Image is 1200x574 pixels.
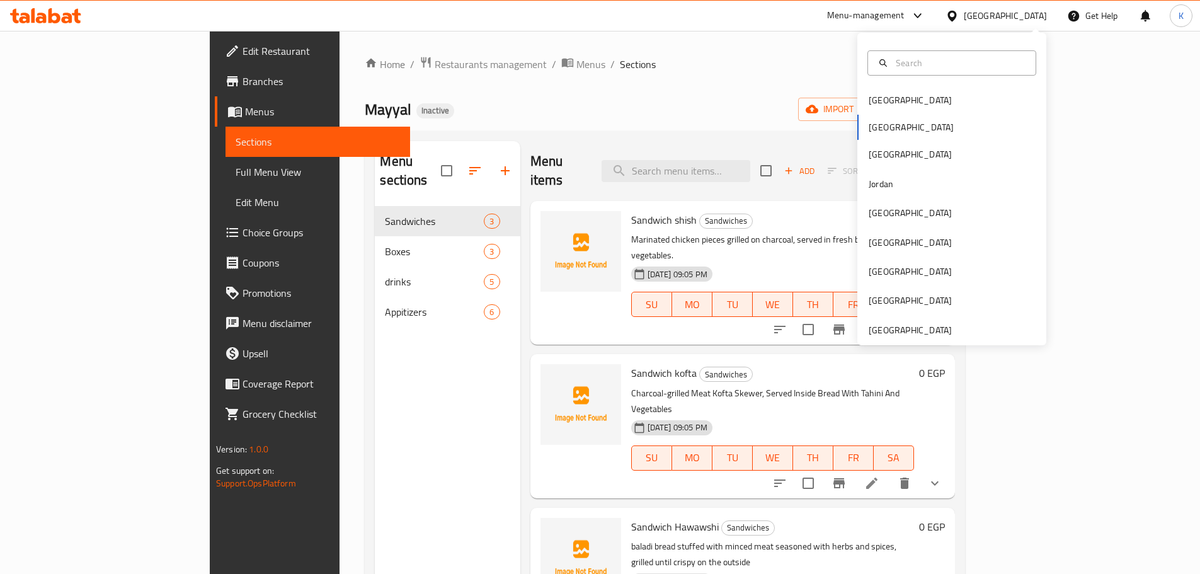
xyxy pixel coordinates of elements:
[385,244,484,259] span: Boxes
[375,267,520,297] div: drinks5
[637,296,667,314] span: SU
[484,274,500,289] div: items
[765,468,795,498] button: sort-choices
[869,177,893,191] div: Jordan
[779,161,820,181] span: Add item
[484,306,499,318] span: 6
[484,244,500,259] div: items
[540,211,621,292] img: Sandwich shish
[919,518,945,536] h6: 0 EGP
[243,225,400,240] span: Choice Groups
[561,56,605,72] a: Menus
[874,445,914,471] button: SA
[869,265,952,278] div: [GEOGRAPHIC_DATA]
[869,93,952,107] div: [GEOGRAPHIC_DATA]
[433,158,460,184] span: Select all sections
[631,445,672,471] button: SU
[833,445,874,471] button: FR
[889,468,920,498] button: delete
[820,161,871,181] span: Select section first
[869,147,952,161] div: [GEOGRAPHIC_DATA]
[753,445,793,471] button: WE
[864,476,879,491] a: Edit menu item
[484,214,500,229] div: items
[375,236,520,267] div: Boxes3
[226,127,410,157] a: Sections
[243,406,400,422] span: Grocery Checklist
[753,158,779,184] span: Select section
[484,215,499,227] span: 3
[215,217,410,248] a: Choice Groups
[620,57,656,72] span: Sections
[380,152,440,190] h2: Menu sections
[672,292,712,317] button: MO
[610,57,615,72] li: /
[236,195,400,210] span: Edit Menu
[643,422,712,433] span: [DATE] 09:05 PM
[643,268,712,280] span: [DATE] 09:05 PM
[216,475,296,491] a: Support.OpsPlatform
[215,399,410,429] a: Grocery Checklist
[919,364,945,382] h6: 0 EGP
[717,296,748,314] span: TU
[827,8,905,23] div: Menu-management
[808,101,869,117] span: import
[375,297,520,327] div: Appitizers6
[375,206,520,236] div: Sandwiches3
[490,156,520,186] button: Add section
[795,316,821,343] span: Select to update
[631,364,697,382] span: Sandwich kofta
[824,314,854,345] button: Branch-specific-item
[920,468,950,498] button: show more
[631,210,697,229] span: Sandwich shish
[243,43,400,59] span: Edit Restaurant
[717,449,748,467] span: TU
[879,449,909,467] span: SA
[765,314,795,345] button: sort-choices
[420,56,547,72] a: Restaurants management
[927,476,942,491] svg: Show Choices
[838,296,869,314] span: FR
[245,104,400,119] span: Menus
[243,376,400,391] span: Coverage Report
[215,96,410,127] a: Menus
[869,206,952,220] div: [GEOGRAPHIC_DATA]
[215,66,410,96] a: Branches
[672,445,712,471] button: MO
[215,308,410,338] a: Menu disclaimer
[712,292,753,317] button: TU
[215,338,410,369] a: Upsell
[410,57,414,72] li: /
[753,292,793,317] button: WE
[798,449,828,467] span: TH
[385,304,484,319] span: Appitizers
[631,517,719,536] span: Sandwich Hawawshi
[602,160,750,182] input: search
[631,539,914,570] p: baladi bread stuffed with minced meat seasoned with herbs and spices, grilled until crispy on the...
[540,364,621,445] img: Sandwich kofta
[782,164,816,178] span: Add
[700,214,752,228] span: Sandwiches
[385,274,484,289] span: drinks
[249,441,268,457] span: 1.0.0
[869,236,952,250] div: [GEOGRAPHIC_DATA]
[869,294,952,307] div: [GEOGRAPHIC_DATA]
[226,187,410,217] a: Edit Menu
[215,278,410,308] a: Promotions
[460,156,490,186] span: Sort sections
[215,369,410,399] a: Coverage Report
[798,296,828,314] span: TH
[824,468,854,498] button: Branch-specific-item
[243,285,400,301] span: Promotions
[484,276,499,288] span: 5
[216,441,247,457] span: Version:
[385,214,484,229] span: Sandwiches
[677,296,707,314] span: MO
[552,57,556,72] li: /
[243,346,400,361] span: Upsell
[700,367,752,382] span: Sandwiches
[215,36,410,66] a: Edit Restaurant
